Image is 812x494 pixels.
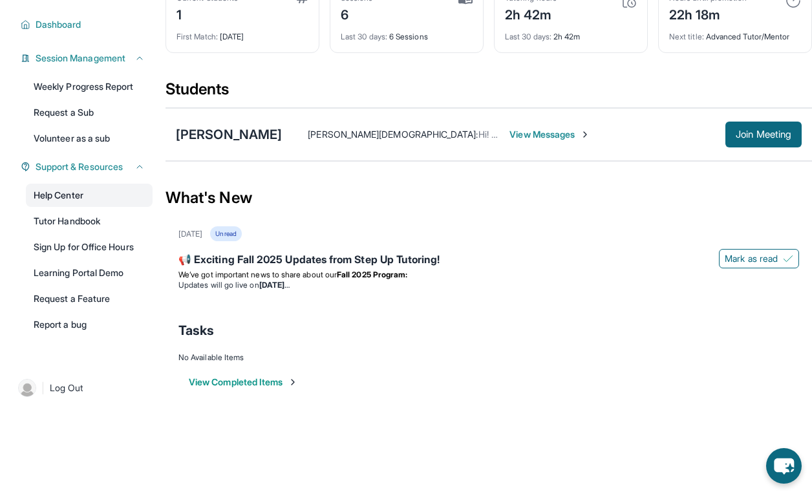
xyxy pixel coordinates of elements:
[176,32,218,41] span: First Match :
[189,376,298,389] button: View Completed Items
[308,129,478,140] span: [PERSON_NAME][DEMOGRAPHIC_DATA] :
[30,52,145,65] button: Session Management
[478,129,601,140] span: Hi! Thank you for checking up
[178,352,799,363] div: No Available Items
[26,101,153,124] a: Request a Sub
[50,381,83,394] span: Log Out
[736,131,791,138] span: Join Meeting
[505,3,557,24] div: 2h 42m
[580,129,590,140] img: Chevron-Right
[26,184,153,207] a: Help Center
[210,226,241,241] div: Unread
[26,313,153,336] a: Report a bug
[341,3,373,24] div: 6
[176,24,308,42] div: [DATE]
[259,280,290,290] strong: [DATE]
[36,160,123,173] span: Support & Resources
[341,24,473,42] div: 6 Sessions
[18,379,36,397] img: user-img
[26,235,153,259] a: Sign Up for Office Hours
[26,209,153,233] a: Tutor Handbook
[505,32,551,41] span: Last 30 days :
[36,52,125,65] span: Session Management
[341,32,387,41] span: Last 30 days :
[669,3,747,24] div: 22h 18m
[41,380,45,396] span: |
[176,3,238,24] div: 1
[178,270,337,279] span: We’ve got important news to share about our
[176,125,282,144] div: [PERSON_NAME]
[166,169,812,226] div: What's New
[505,24,637,42] div: 2h 42m
[26,287,153,310] a: Request a Feature
[783,253,793,264] img: Mark as read
[178,252,799,270] div: 📢 Exciting Fall 2025 Updates from Step Up Tutoring!
[509,128,590,141] span: View Messages
[30,18,145,31] button: Dashboard
[669,24,801,42] div: Advanced Tutor/Mentor
[36,18,81,31] span: Dashboard
[26,75,153,98] a: Weekly Progress Report
[166,79,812,107] div: Students
[669,32,704,41] span: Next title :
[30,160,145,173] button: Support & Resources
[178,280,799,290] li: Updates will go live on
[178,321,214,339] span: Tasks
[26,261,153,285] a: Learning Portal Demo
[725,122,802,147] button: Join Meeting
[337,270,407,279] strong: Fall 2025 Program:
[26,127,153,150] a: Volunteer as a sub
[13,374,153,402] a: |Log Out
[719,249,799,268] button: Mark as read
[725,252,778,265] span: Mark as read
[766,448,802,484] button: chat-button
[178,229,202,239] div: [DATE]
